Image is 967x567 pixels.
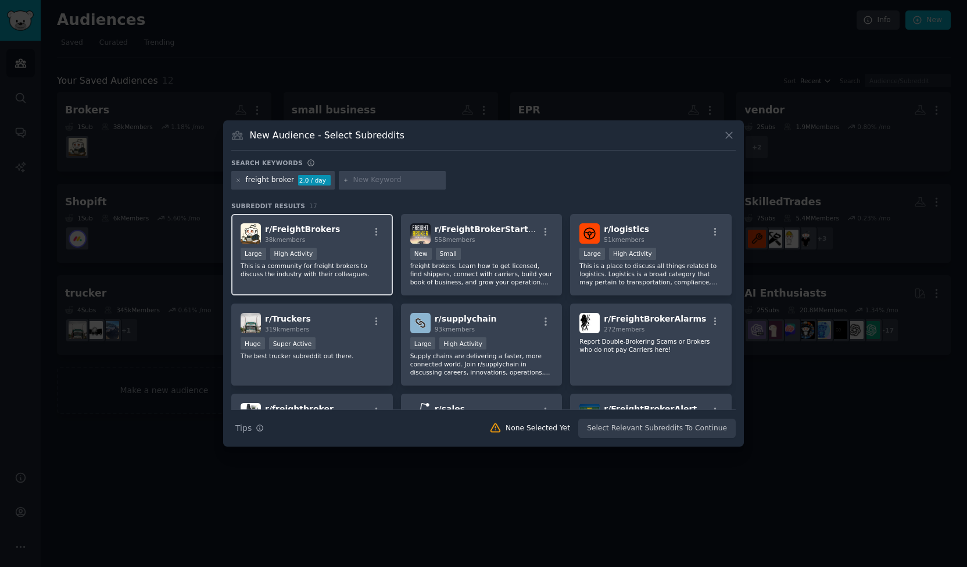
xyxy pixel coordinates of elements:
[241,262,384,278] p: This is a community for freight brokers to discuss the industry with their colleagues.
[579,223,600,244] img: logistics
[231,159,303,167] h3: Search keywords
[270,248,317,260] div: High Activity
[410,262,553,286] p: freight brokers. Learn how to get licensed, find shippers, connect with carriers, build your book...
[265,404,334,413] span: r/ freightbroker
[435,224,540,234] span: r/ FreightBrokerStartup
[250,129,404,141] h3: New Audience - Select Subreddits
[410,337,436,350] div: Large
[410,352,553,376] p: Supply chains are delivering a faster, more connected world. Join r/supplychain in discussing car...
[410,403,431,423] img: sales
[439,337,486,350] div: High Activity
[436,248,461,260] div: Small
[410,313,431,333] img: supplychain
[604,404,697,413] span: r/ FreightBrokerAlert
[265,326,309,333] span: 319k members
[269,337,316,350] div: Super Active
[604,326,644,333] span: 272 members
[435,404,465,413] span: r/ sales
[265,224,340,234] span: r/ FreightBrokers
[579,403,600,423] img: FreightBrokerAlert
[241,337,265,350] div: Huge
[235,422,252,434] span: Tips
[241,248,266,260] div: Large
[579,337,722,354] p: Report Double-Brokering Scams or Brokers who do not pay Carriers here!
[609,248,656,260] div: High Activity
[231,418,268,438] button: Tips
[265,236,305,243] span: 38k members
[241,223,261,244] img: FreightBrokers
[506,423,570,434] div: None Selected Yet
[241,313,261,333] img: Truckers
[410,223,431,244] img: FreightBrokerStartup
[579,248,605,260] div: Large
[309,202,317,209] span: 17
[241,352,384,360] p: The best trucker subreddit out there.
[246,175,295,186] div: freight broker
[579,313,600,333] img: FreightBrokerAlarms
[604,314,706,323] span: r/ FreightBrokerAlarms
[298,175,331,186] div: 2.0 / day
[241,403,261,423] img: freightbroker
[604,224,649,234] span: r/ logistics
[265,314,311,323] span: r/ Truckers
[231,202,305,210] span: Subreddit Results
[435,314,497,323] span: r/ supplychain
[410,248,432,260] div: New
[435,236,475,243] span: 558 members
[353,175,442,186] input: New Keyword
[435,326,475,333] span: 93k members
[579,262,722,286] p: This is a place to discuss all things related to logistics. Logistics is a broad category that ma...
[604,236,644,243] span: 51k members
